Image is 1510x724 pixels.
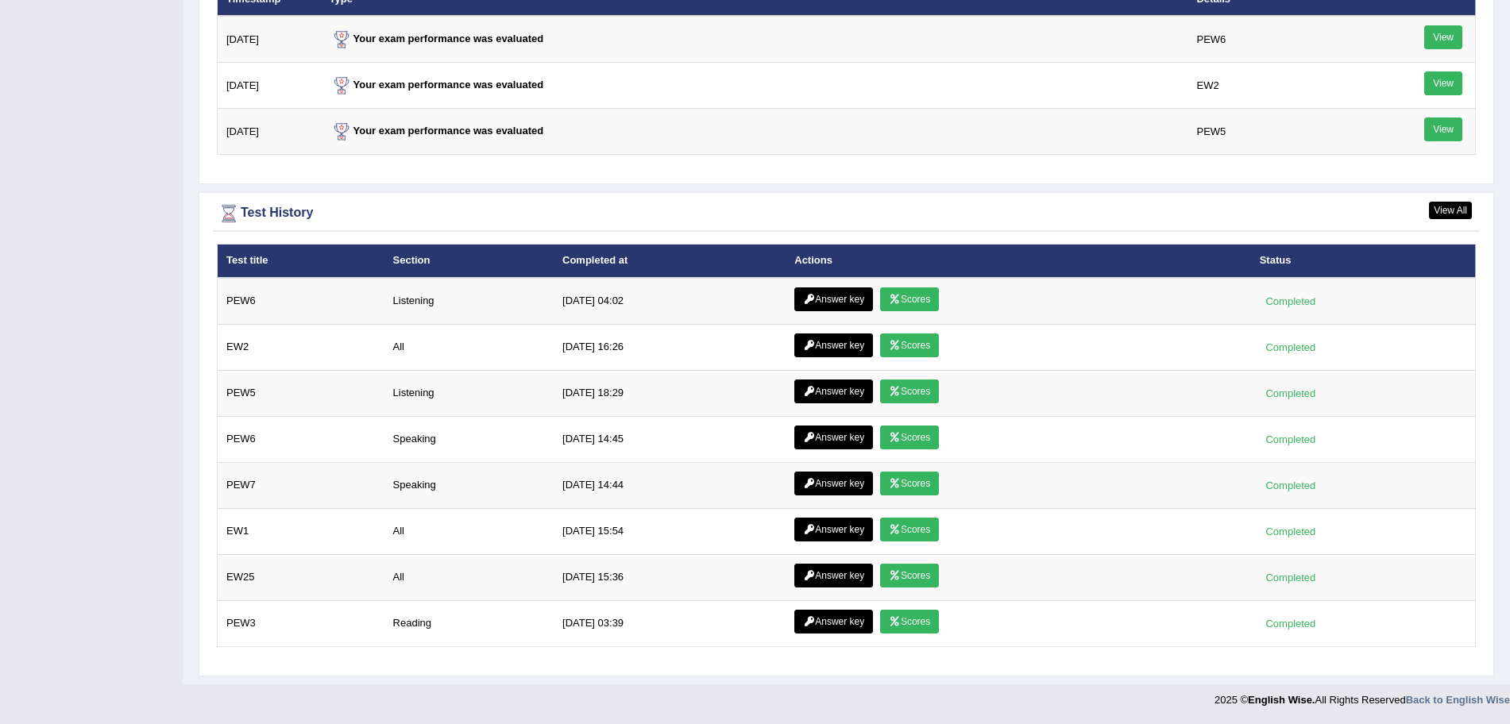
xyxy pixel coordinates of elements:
strong: English Wise. [1248,694,1315,706]
td: PEW5 [218,370,384,416]
td: [DATE] 04:02 [554,278,786,325]
td: All [384,324,554,370]
td: PEW3 [218,600,384,646]
div: Completed [1260,523,1322,540]
a: View [1424,71,1462,95]
div: Completed [1260,477,1322,494]
div: Completed [1260,339,1322,356]
td: [DATE] [218,63,321,109]
td: EW2 [218,324,384,370]
a: View [1424,25,1462,49]
a: View [1424,117,1462,141]
a: Scores [880,564,939,587]
td: All [384,508,554,554]
a: Scores [880,379,939,403]
a: Answer key [794,287,873,311]
td: [DATE] 15:54 [554,508,786,554]
th: Status [1251,245,1476,278]
td: Speaking [384,462,554,508]
td: EW25 [218,554,384,600]
div: Completed [1260,385,1322,402]
th: Test title [218,245,384,278]
td: [DATE] 18:29 [554,370,786,416]
td: PEW6 [1188,16,1380,63]
div: Completed [1260,615,1322,632]
div: Completed [1260,431,1322,448]
th: Completed at [554,245,786,278]
a: Answer key [794,610,873,633]
a: Scores [880,472,939,495]
strong: Your exam performance was evaluated [330,79,544,90]
td: EW2 [1188,63,1380,109]
a: Scores [880,426,939,449]
a: Answer key [794,333,873,357]
td: PEW6 [218,416,384,462]
a: Scores [880,610,939,633]
a: Scores [880,518,939,541]
td: PEW7 [218,462,384,508]
td: PEW5 [1188,109,1380,155]
th: Section [384,245,554,278]
a: Answer key [794,426,873,449]
td: [DATE] [218,16,321,63]
td: All [384,554,554,600]
td: [DATE] 15:36 [554,554,786,600]
td: Speaking [384,416,554,462]
strong: Your exam performance was evaluated [330,125,544,137]
td: [DATE] 03:39 [554,600,786,646]
div: Test History [217,202,1476,225]
a: Answer key [794,379,873,403]
div: Completed [1260,569,1322,586]
td: PEW6 [218,278,384,325]
strong: Your exam performance was evaluated [330,33,544,44]
div: Completed [1260,293,1322,310]
td: [DATE] 14:44 [554,462,786,508]
td: EW1 [218,508,384,554]
div: 2025 © All Rights Reserved [1215,684,1510,707]
td: Reading [384,600,554,646]
a: Scores [880,287,939,311]
th: Actions [786,245,1250,278]
a: Back to English Wise [1406,694,1510,706]
a: Answer key [794,564,873,587]
a: Answer key [794,472,873,495]
td: Listening [384,278,554,325]
td: [DATE] 16:26 [554,324,786,370]
td: [DATE] [218,109,321,155]
td: [DATE] 14:45 [554,416,786,462]
a: View All [1429,202,1472,219]
a: Scores [880,333,939,357]
td: Listening [384,370,554,416]
a: Answer key [794,518,873,541]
